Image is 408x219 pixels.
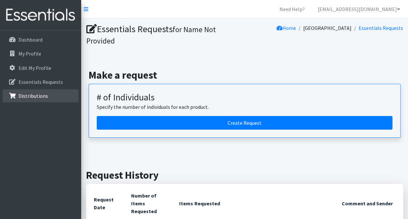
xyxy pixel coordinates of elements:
[19,36,43,43] p: Dashboard
[313,3,405,16] a: [EMAIL_ADDRESS][DOMAIN_NAME]
[86,25,216,45] small: for Name Not Provided
[3,33,79,46] a: Dashboard
[19,93,48,99] p: Distributions
[97,92,392,103] h3: # of Individuals
[3,61,79,74] a: Edit My Profile
[19,50,41,57] p: My Profile
[86,169,403,181] h2: Request History
[359,25,403,31] a: Essentials Requests
[19,65,51,71] p: Edit My Profile
[277,25,296,31] a: Home
[19,79,63,85] p: Essentials Requests
[3,89,79,102] a: Distributions
[89,69,401,81] h2: Make a request
[3,47,79,60] a: My Profile
[303,25,352,31] a: [GEOGRAPHIC_DATA]
[97,103,392,111] p: Specify the number of individuals for each product.
[97,116,392,130] a: Create a request by number of individuals
[86,23,242,46] h1: Essentials Requests
[3,75,79,88] a: Essentials Requests
[274,3,310,16] a: Need Help?
[3,4,79,26] img: HumanEssentials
